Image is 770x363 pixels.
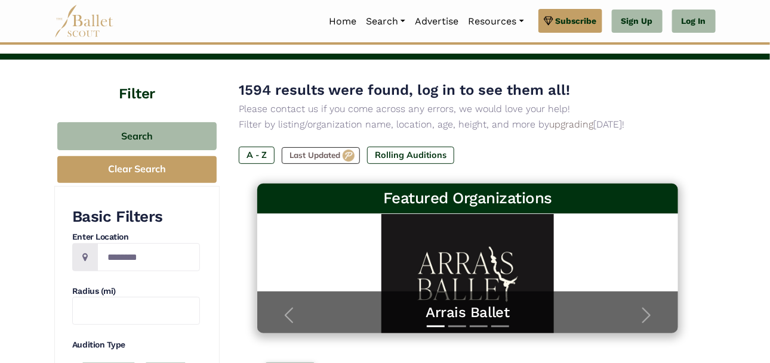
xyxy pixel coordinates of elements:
[427,319,445,333] button: Slide 1
[556,14,597,27] span: Subscribe
[324,9,361,34] a: Home
[54,60,220,104] h4: Filter
[672,10,716,33] a: Log In
[72,207,200,227] h3: Basic Filters
[612,10,663,33] a: Sign Up
[239,147,275,163] label: A - Z
[367,147,454,163] label: Rolling Auditions
[269,303,667,322] a: Arrais Ballet
[57,122,217,150] button: Search
[470,319,488,333] button: Slide 3
[361,9,410,34] a: Search
[97,243,200,271] input: Location
[72,286,200,297] h4: Radius (mi)
[410,9,463,34] a: Advertise
[491,319,509,333] button: Slide 4
[267,188,669,209] h3: Featured Organizations
[544,14,553,27] img: gem.svg
[448,319,466,333] button: Slide 2
[463,9,528,34] a: Resources
[282,147,360,164] label: Last Updated
[72,339,200,351] h4: Audition Type
[538,9,602,33] a: Subscribe
[239,117,697,132] p: Filter by listing/organization name, location, age, height, and more by [DATE]!
[549,119,593,130] a: upgrading
[57,156,217,183] button: Clear Search
[239,82,570,98] span: 1594 results were found, log in to see them all!
[239,101,697,117] p: Please contact us if you come across any errors, we would love your help!
[72,231,200,243] h4: Enter Location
